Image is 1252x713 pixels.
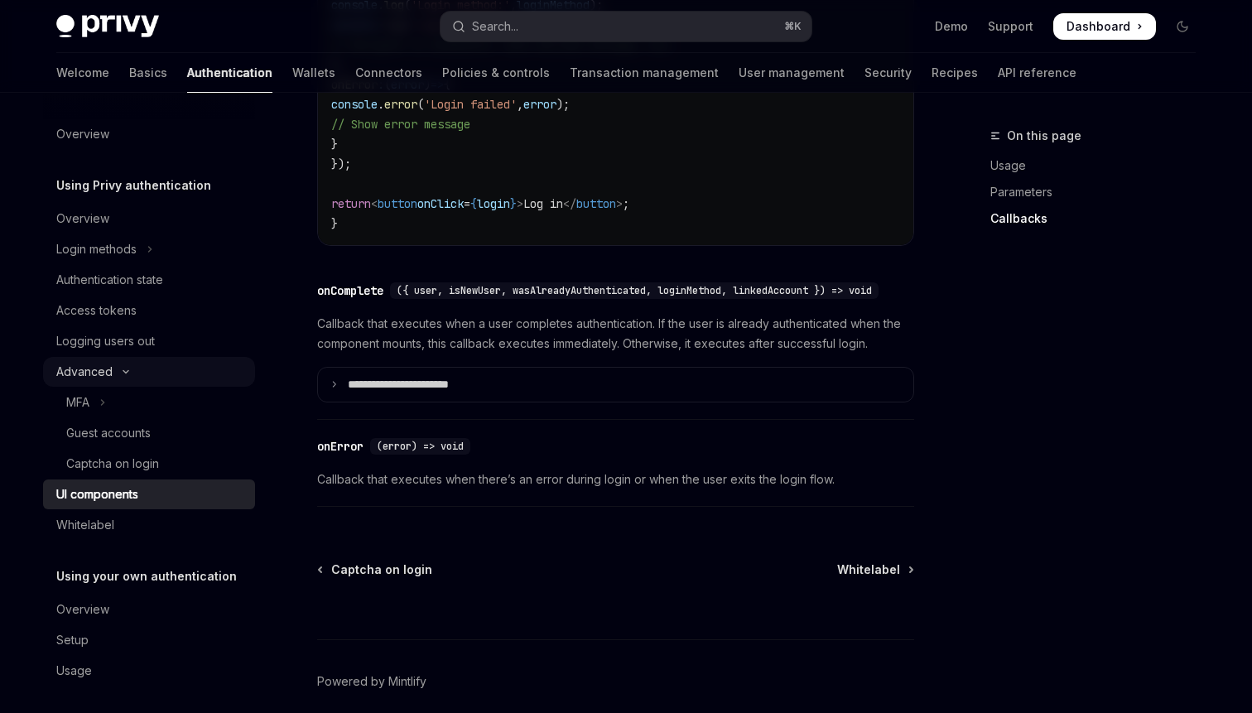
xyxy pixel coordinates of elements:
h5: Using your own authentication [56,566,237,586]
a: API reference [998,53,1076,93]
div: UI components [56,484,138,504]
button: Toggle Login methods section [43,234,255,264]
a: Usage [990,152,1209,179]
a: Connectors [355,53,422,93]
a: Powered by Mintlify [317,673,426,690]
div: Overview [56,209,109,229]
a: Basics [129,53,167,93]
div: MFA [66,393,89,412]
a: Overview [43,204,255,234]
div: Whitelabel [56,515,114,535]
div: onComplete [317,282,383,299]
span: login [477,196,510,211]
a: Demo [935,18,968,35]
a: Overview [43,119,255,149]
span: { [470,196,477,211]
span: Captcha on login [331,561,432,578]
span: Callback that executes when there’s an error during login or when the user exits the login flow. [317,470,914,489]
span: ⌘ K [784,20,802,33]
a: Support [988,18,1033,35]
a: Transaction management [570,53,719,93]
span: Dashboard [1067,18,1130,35]
span: ( [417,97,424,112]
span: Whitelabel [837,561,900,578]
span: }); [331,157,351,171]
span: console [331,97,378,112]
span: > [616,196,623,211]
span: ); [556,97,570,112]
a: Whitelabel [837,561,913,578]
span: </ [563,196,576,211]
a: Wallets [292,53,335,93]
button: Toggle MFA section [43,388,255,417]
span: (error) => void [377,440,464,453]
span: Callback that executes when a user completes authentication. If the user is already authenticated... [317,314,914,354]
span: button [576,196,616,211]
a: Policies & controls [442,53,550,93]
div: Login methods [56,239,137,259]
a: UI components [43,479,255,509]
div: Search... [472,17,518,36]
a: Dashboard [1053,13,1156,40]
div: Setup [56,630,89,650]
a: Welcome [56,53,109,93]
span: > [517,196,523,211]
div: Overview [56,600,109,619]
a: Callbacks [990,205,1209,232]
span: } [331,216,338,231]
div: Usage [56,661,92,681]
a: Captcha on login [43,449,255,479]
h5: Using Privy authentication [56,176,211,195]
a: Parameters [990,179,1209,205]
a: Logging users out [43,326,255,356]
div: Advanced [56,362,113,382]
button: Toggle Advanced section [43,357,255,387]
a: Usage [43,656,255,686]
span: return [331,196,371,211]
a: Access tokens [43,296,255,325]
div: Overview [56,124,109,144]
span: < [371,196,378,211]
div: onError [317,438,364,455]
div: Authentication state [56,270,163,290]
span: ; [623,196,629,211]
span: On this page [1007,126,1081,146]
a: Authentication state [43,265,255,295]
img: dark logo [56,15,159,38]
a: Whitelabel [43,510,255,540]
span: } [331,137,338,152]
a: Guest accounts [43,418,255,448]
span: . [378,97,384,112]
span: ({ user, isNewUser, wasAlreadyAuthenticated, loginMethod, linkedAccount }) => void [397,284,872,297]
a: User management [739,53,845,93]
span: error [523,97,556,112]
span: 'Login failed' [424,97,517,112]
a: Recipes [932,53,978,93]
span: onClick [417,196,464,211]
span: , [517,97,523,112]
a: Captcha on login [319,561,432,578]
a: Overview [43,595,255,624]
div: Logging users out [56,331,155,351]
span: Log in [523,196,563,211]
span: button [378,196,417,211]
div: Guest accounts [66,423,151,443]
a: Setup [43,625,255,655]
button: Open search [441,12,811,41]
a: Security [864,53,912,93]
div: Access tokens [56,301,137,320]
span: } [510,196,517,211]
a: Authentication [187,53,272,93]
span: // Show error message [331,117,470,132]
button: Toggle dark mode [1169,13,1196,40]
div: Captcha on login [66,454,159,474]
span: error [384,97,417,112]
span: = [464,196,470,211]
